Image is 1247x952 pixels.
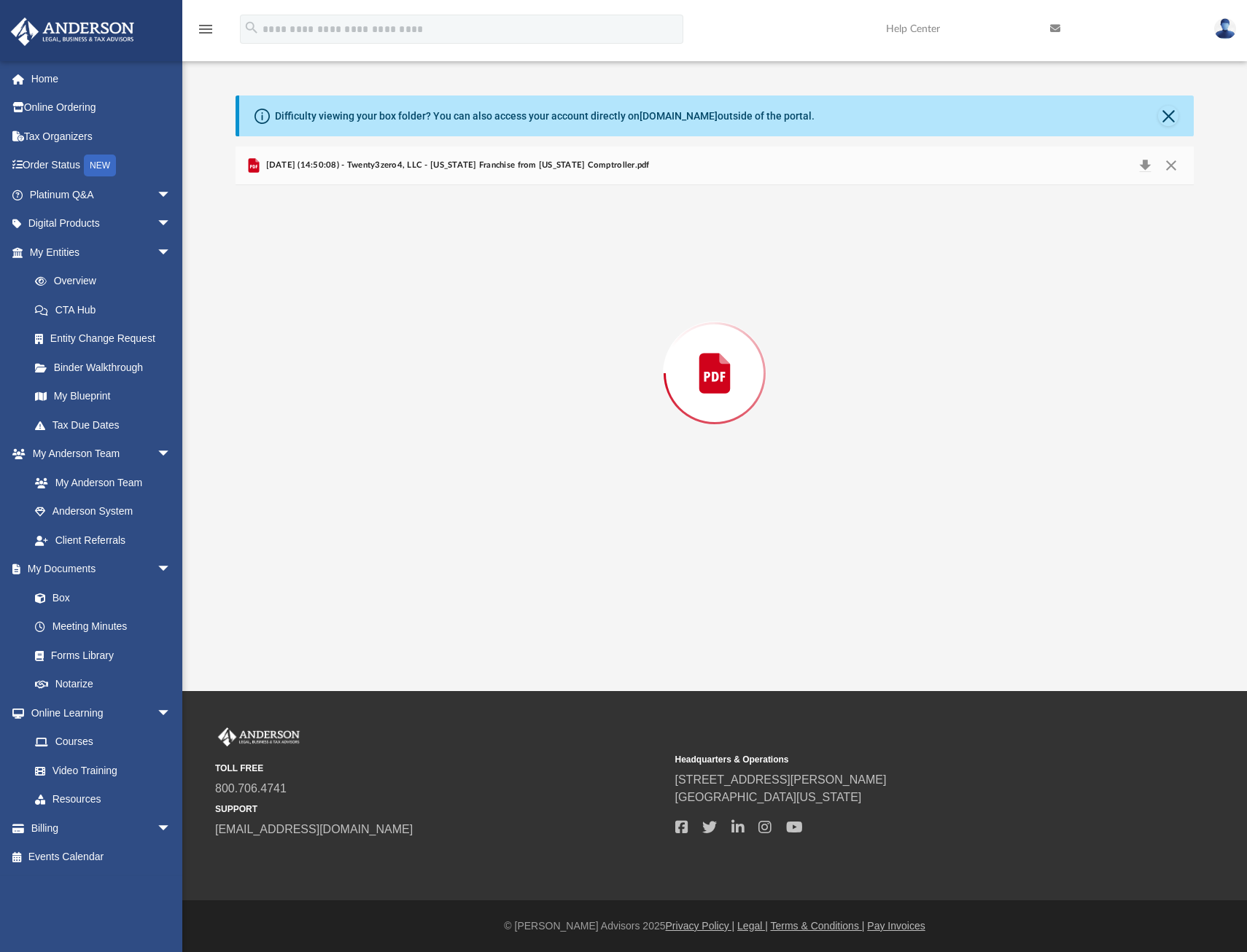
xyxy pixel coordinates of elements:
i: search [244,20,260,36]
a: My Anderson Team [20,468,179,497]
a: Forms Library [20,641,179,670]
a: [EMAIL_ADDRESS][DOMAIN_NAME] [215,823,413,835]
span: arrow_drop_down [157,238,186,268]
a: CTA Hub [20,295,193,324]
a: Terms & Conditions | [771,920,865,932]
a: Entity Change Request [20,324,193,354]
span: [DATE] (14:50:08) - Twenty3zero4, LLC - [US_STATE] Franchise from [US_STATE] Comptroller.pdf [263,159,650,172]
a: [STREET_ADDRESS][PERSON_NAME] [675,773,887,786]
a: Pay Invoices [867,920,925,932]
div: Difficulty viewing your box folder? You can also access your account directly on outside of the p... [275,109,815,124]
a: My Documentsarrow_drop_down [10,555,186,584]
img: User Pic [1214,18,1236,39]
a: Home [10,64,193,93]
i: menu [197,20,214,38]
a: Binder Walkthrough [20,353,193,382]
span: arrow_drop_down [157,209,186,239]
a: Platinum Q&Aarrow_drop_down [10,180,193,209]
img: Anderson Advisors Platinum Portal [7,17,139,46]
a: [GEOGRAPHIC_DATA][US_STATE] [675,791,862,803]
a: Notarize [20,670,186,699]
a: Tax Due Dates [20,410,193,440]
div: NEW [84,155,116,176]
span: arrow_drop_down [157,698,186,728]
span: arrow_drop_down [157,180,186,210]
span: arrow_drop_down [157,814,186,843]
a: Client Referrals [20,526,186,555]
a: [DOMAIN_NAME] [640,110,718,122]
a: Digital Productsarrow_drop_down [10,209,193,238]
a: Tax Organizers [10,122,193,151]
a: My Entitiesarrow_drop_down [10,238,193,267]
a: Privacy Policy | [666,920,735,932]
img: Anderson Advisors Platinum Portal [215,727,303,746]
a: Video Training [20,756,179,785]
span: arrow_drop_down [157,555,186,585]
small: TOLL FREE [215,762,665,775]
a: Online Ordering [10,93,193,122]
button: Close [1158,106,1178,126]
a: Anderson System [20,497,186,526]
button: Download [1132,155,1158,176]
a: Online Learningarrow_drop_down [10,698,186,727]
a: Order StatusNEW [10,151,193,181]
small: Headquarters & Operations [675,753,1125,766]
a: Box [20,583,179,612]
a: Billingarrow_drop_down [10,814,193,843]
a: 800.706.4741 [215,782,287,795]
div: Preview [236,147,1194,561]
span: arrow_drop_down [157,440,186,469]
a: Meeting Minutes [20,612,186,641]
a: Resources [20,785,186,814]
a: Events Calendar [10,843,193,872]
a: Legal | [737,920,768,932]
div: © [PERSON_NAME] Advisors 2025 [182,918,1247,934]
a: menu [197,28,214,38]
a: My Blueprint [20,382,186,411]
small: SUPPORT [215,803,665,816]
a: Overview [20,267,193,296]
button: Close [1158,155,1184,176]
a: Courses [20,727,186,757]
a: My Anderson Teamarrow_drop_down [10,440,186,469]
